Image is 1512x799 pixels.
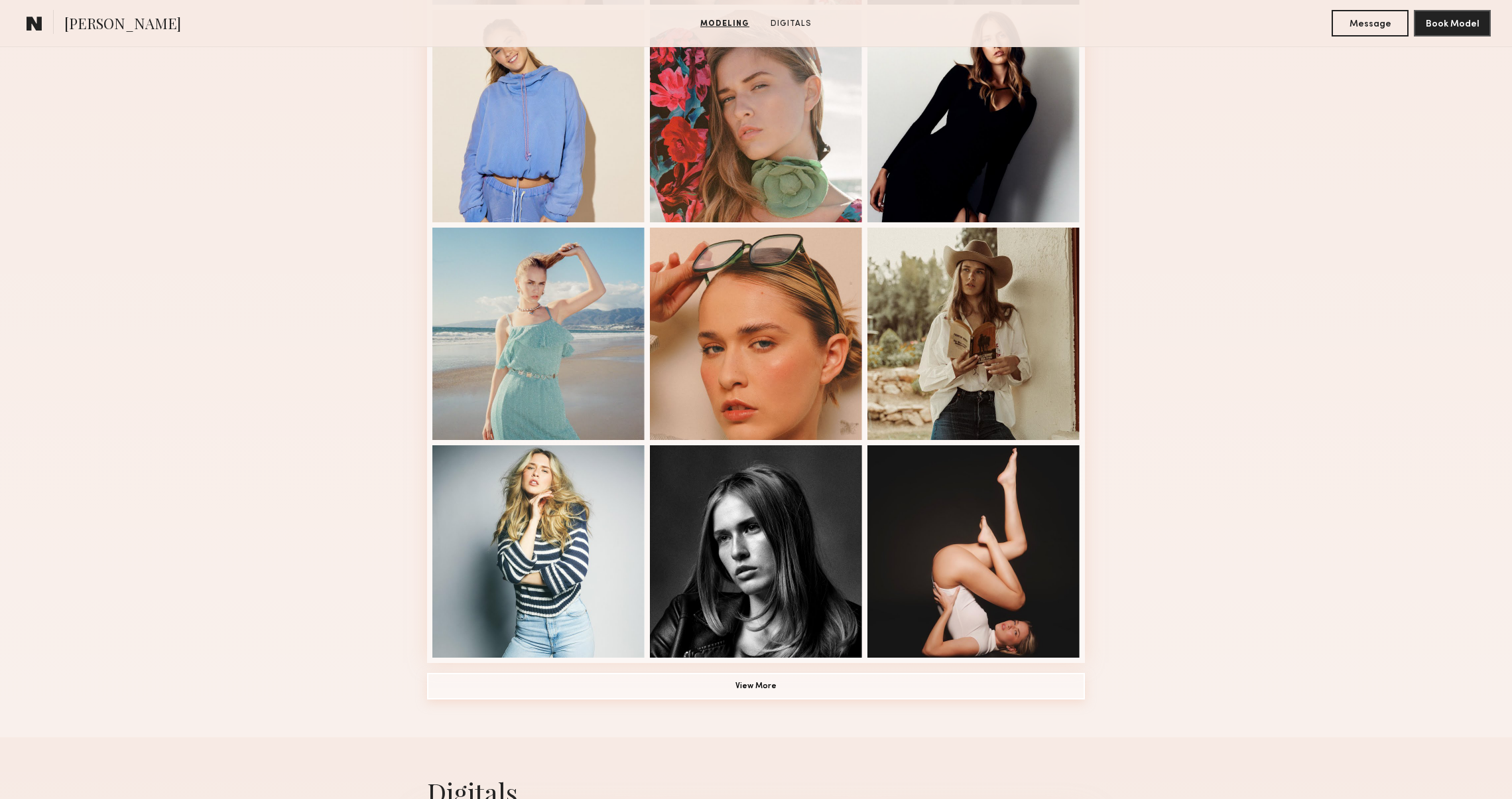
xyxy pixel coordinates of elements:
[1414,17,1491,29] a: Book Model
[695,18,755,30] a: Modeling
[765,18,817,30] a: Digitals
[1414,10,1491,36] button: Book Model
[64,13,181,36] span: [PERSON_NAME]
[1332,10,1409,36] button: Message
[427,673,1085,699] button: View More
